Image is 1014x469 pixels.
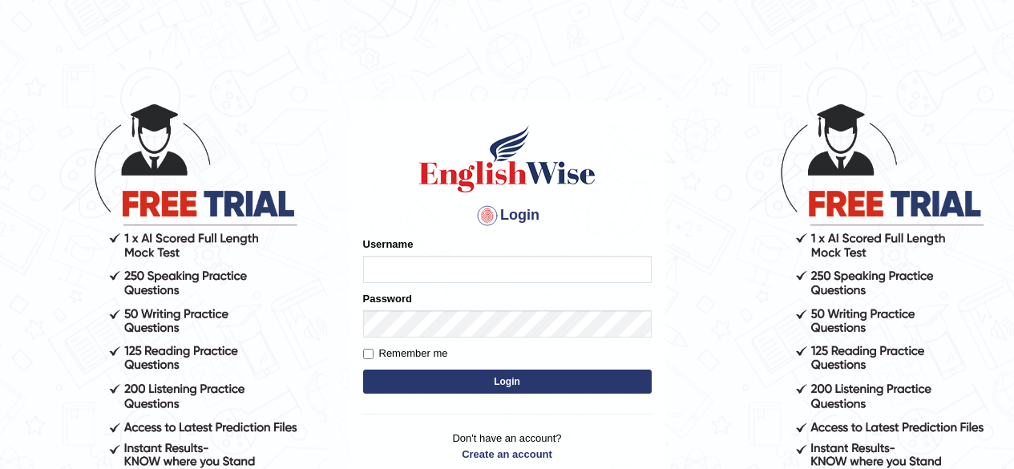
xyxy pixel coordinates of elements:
[363,291,412,306] label: Password
[416,123,599,195] img: Logo of English Wise sign in for intelligent practice with AI
[363,346,448,362] label: Remember me
[363,370,652,394] button: Login
[363,203,652,228] h4: Login
[363,349,374,359] input: Remember me
[363,447,652,462] a: Create an account
[363,237,414,252] label: Username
